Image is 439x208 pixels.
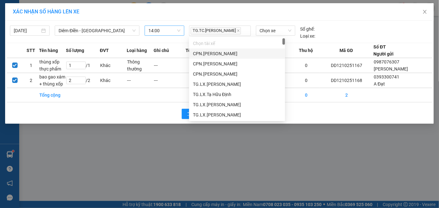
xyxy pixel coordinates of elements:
div: CPN.PHẠM XUÂN MẠNH [189,69,285,79]
div: TG.LX.Tạ Hữu Định [193,91,281,98]
td: --- [154,73,181,88]
div: CPN.PHẠM ĐỨC HUY [189,48,285,59]
td: Tổng cộng [39,88,66,102]
span: Thu hộ [299,47,313,54]
span: TG.TC.[PERSON_NAME] [191,27,241,34]
div: Chọn tài xế [193,40,281,47]
input: 12/10/2025 [14,27,40,34]
td: Thông thường [127,58,154,73]
div: TG.LX.Bùi Tiến Huy [189,100,285,110]
span: XÁC NHẬN SỐ HÀNG LÊN XE [13,9,79,15]
span: down [132,29,136,33]
button: Close [416,3,434,21]
div: TG.LX.Phạm Văn Hiểu [189,110,285,120]
div: Chọn tài xế [189,38,285,48]
div: CPN.[PERSON_NAME] [193,50,281,57]
span: Tổng SL [186,47,202,54]
td: 2 [23,73,39,88]
span: 0393300741 [374,74,399,79]
div: TG.LX.[PERSON_NAME] [193,111,281,118]
div: TG.LX.[PERSON_NAME] [193,101,281,108]
button: rollbackQuay lại [182,109,215,119]
td: 0 [293,73,320,88]
span: Số ghế: [300,26,315,33]
td: / 2 [66,73,100,88]
td: DD1210251168 [320,73,373,88]
span: Ghi chú [154,47,169,54]
td: / 1 [66,58,100,73]
td: --- [127,73,154,88]
div: CPN.[PERSON_NAME] [193,71,281,78]
span: close [422,9,427,14]
td: 2 [181,73,208,88]
span: Chọn xe [260,26,291,35]
span: ĐVT [100,47,109,54]
span: 14:00 [148,26,180,35]
td: --- [154,58,181,73]
span: Diêm Điền - Thái Bình [59,26,136,35]
div: TG.LX.[PERSON_NAME] [193,81,281,88]
span: Mã GD [340,47,353,54]
td: DD1210251167 [320,58,373,73]
td: 0 [293,88,320,102]
span: Tên hàng [39,47,58,54]
td: 1 [181,58,208,73]
div: CPN.[PERSON_NAME] [193,60,281,67]
span: Số lượng [66,47,84,54]
div: TG.LX.Trần Văn Nghĩa [189,79,285,89]
span: 0987076307 [374,59,399,64]
span: Loại hàng [127,47,147,54]
td: 1 [23,58,39,73]
div: TG.LX.Tạ Hữu Định [189,89,285,100]
span: STT [27,47,35,54]
span: Loại xe: [300,33,315,40]
td: 0 [293,58,320,73]
span: rollback [187,112,191,117]
span: A Đạt [374,81,385,86]
span: [PERSON_NAME] [374,66,408,71]
td: Khác [100,58,127,73]
div: CPN.ĐINH CÔNG HIỆP [189,59,285,69]
td: thùng xốp thực phẩm [39,58,66,73]
span: close [237,29,240,32]
td: Khác [100,73,127,88]
div: Số ĐT Người gửi [373,43,394,57]
td: 2 [320,88,373,102]
td: 3 [181,88,208,102]
td: bao gao xám + thùng xốp [39,73,66,88]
